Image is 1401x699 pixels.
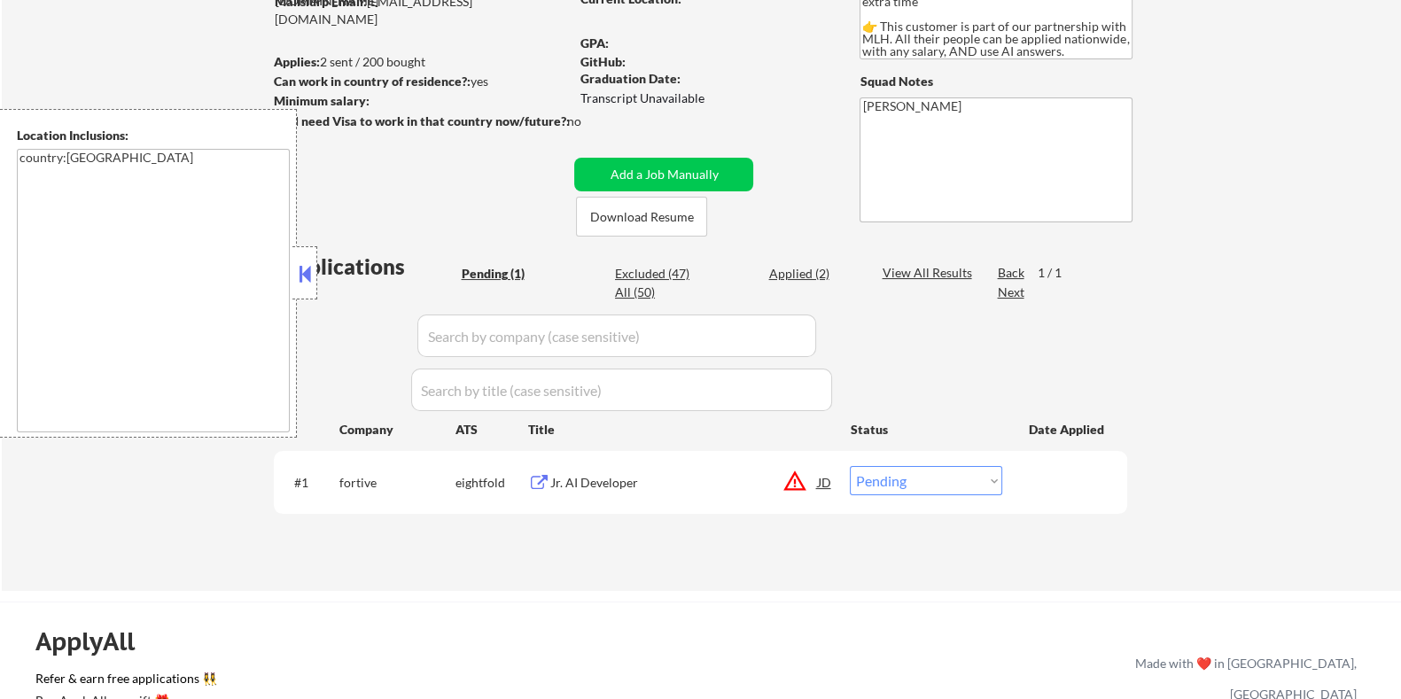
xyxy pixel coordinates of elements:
[997,283,1025,301] div: Next
[17,127,290,144] div: Location Inclusions:
[549,474,817,492] div: Jr. AI Developer
[273,54,319,69] strong: Applies:
[615,283,704,301] div: All (50)
[576,197,707,237] button: Download Resume
[574,158,753,191] button: Add a Job Manually
[273,53,568,71] div: 2 sent / 200 bought
[411,369,832,411] input: Search by title (case sensitive)
[580,54,625,69] strong: GitHub:
[35,672,765,691] a: Refer & earn free applications 👯‍♀️
[580,35,608,50] strong: GPA:
[580,71,680,86] strong: Graduation Date:
[615,265,704,283] div: Excluded (47)
[35,626,155,656] div: ApplyAll
[273,74,470,89] strong: Can work in country of residence?:
[279,256,455,277] div: Applications
[455,421,527,439] div: ATS
[997,264,1025,282] div: Back
[339,474,455,492] div: fortive
[1028,421,1106,439] div: Date Applied
[527,421,833,439] div: Title
[273,73,563,90] div: yes
[815,466,833,498] div: JD
[782,469,806,493] button: warning_amber
[273,93,369,108] strong: Minimum salary:
[882,264,977,282] div: View All Results
[1037,264,1078,282] div: 1 / 1
[768,265,857,283] div: Applied (2)
[860,73,1132,90] div: Squad Notes
[461,265,549,283] div: Pending (1)
[850,413,1002,445] div: Status
[455,474,527,492] div: eightfold
[293,474,324,492] div: #1
[274,113,569,128] strong: Will need Visa to work in that country now/future?:
[417,315,816,357] input: Search by company (case sensitive)
[566,113,617,130] div: no
[339,421,455,439] div: Company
